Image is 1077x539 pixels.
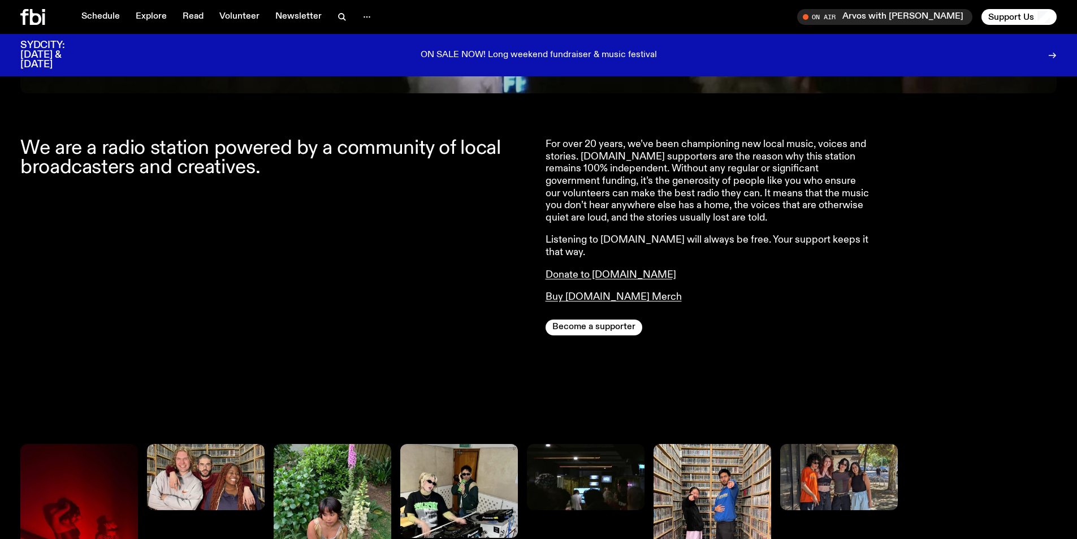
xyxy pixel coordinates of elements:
[988,12,1034,22] span: Support Us
[129,9,174,25] a: Explore
[546,320,642,335] button: Become a supporter
[981,9,1057,25] button: Support Us
[546,139,871,224] p: For over 20 years, we’ve been championing new local music, voices and stories. [DOMAIN_NAME] supp...
[20,41,93,70] h3: SYDCITY: [DATE] & [DATE]
[546,234,871,258] p: Listening to [DOMAIN_NAME] will always be free. Your support keeps it that way.
[147,444,265,510] img: Benny, Guano C, and Ify stand in the fbi.radio music library. All three are looking at the camera...
[546,270,676,280] a: Donate to [DOMAIN_NAME]
[546,292,682,302] a: Buy [DOMAIN_NAME] Merch
[780,444,898,510] img: The three members of MUNA stand on the street outside fbi.radio with Tanya Ali. All four of them ...
[20,139,532,177] h2: We are a radio station powered by a community of local broadcasters and creatives.
[176,9,210,25] a: Read
[421,50,657,61] p: ON SALE NOW! Long weekend fundraiser & music festival
[269,9,328,25] a: Newsletter
[797,9,972,25] button: On AirArvos with [PERSON_NAME]
[400,444,518,538] img: Ruby wears a Collarbones t shirt and pretends to play the DJ decks, Al sings into a pringles can....
[213,9,266,25] a: Volunteer
[75,9,127,25] a: Schedule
